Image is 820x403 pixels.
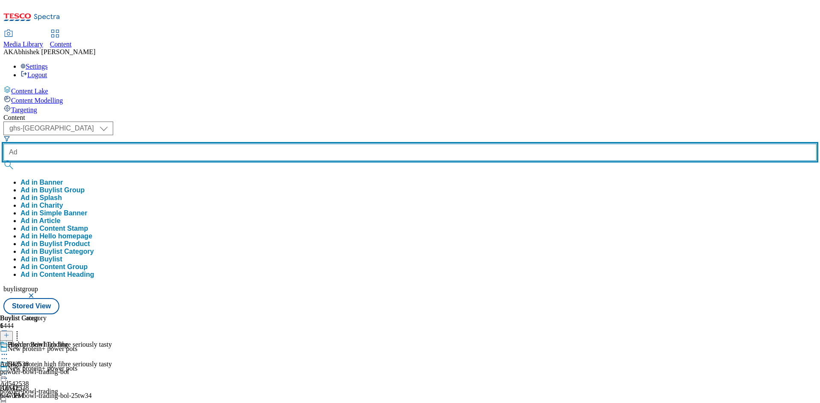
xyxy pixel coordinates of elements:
[20,194,62,202] button: Ad in Splash
[20,186,85,194] button: Ad in Buylist Group
[39,202,63,209] span: Charity
[11,87,48,95] span: Content Lake
[3,95,817,104] a: Content Modelling
[20,217,61,225] div: Ad in
[20,225,88,232] button: Ad in Content Stamp
[20,179,63,186] button: Ad in Banner
[20,217,61,225] button: Ad in Article
[20,202,63,209] div: Ad in
[20,240,90,248] div: Ad in
[20,209,87,217] button: Ad in Simple Banner
[50,41,72,48] span: Content
[3,30,43,48] a: Media Library
[20,263,88,271] button: Ad in Content Group
[3,144,817,161] input: Search
[3,285,38,293] span: buylistgroup
[3,104,817,114] a: Targeting
[3,86,817,95] a: Content Lake
[20,248,94,255] div: Ad in
[3,41,43,48] span: Media Library
[11,97,63,104] span: Content Modelling
[3,135,10,142] svg: Search Filters
[39,240,90,247] span: Buylist Product
[13,48,95,55] span: Abhishek [PERSON_NAME]
[20,255,62,263] button: Ad in Buylist
[3,298,59,314] button: Stored View
[20,240,90,248] button: Ad in Buylist Product
[20,248,94,255] button: Ad in Buylist Category
[8,341,112,348] div: High protein high fibre seriously tasty
[11,106,37,113] span: Targeting
[3,48,13,55] span: AK
[20,202,63,209] button: Ad in Charity
[39,217,61,224] span: Article
[3,114,817,122] div: Content
[8,360,112,368] div: High protein high fibre seriously tasty
[20,232,92,240] button: Ad in Hello homepage
[8,341,68,348] div: Powder Bowl Trading
[50,30,72,48] a: Content
[20,71,47,78] a: Logout
[20,255,62,263] div: Ad in
[39,248,94,255] span: Buylist Category
[20,271,94,278] button: Ad in Content Heading
[20,63,48,70] a: Settings
[39,255,62,263] span: Buylist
